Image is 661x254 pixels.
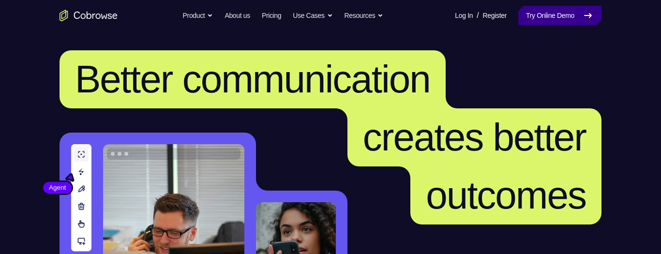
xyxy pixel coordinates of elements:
button: Resources [345,6,384,25]
span: Better communication [75,58,430,101]
span: creates better [363,116,586,159]
a: Register [483,6,507,25]
a: Log In [455,6,473,25]
a: Try Online Demo [518,6,601,25]
button: Use Cases [293,6,332,25]
button: Product [183,6,213,25]
span: / [477,10,479,21]
a: About us [225,6,250,25]
span: outcomes [426,174,586,217]
a: Pricing [262,6,281,25]
a: Go to the home page [60,10,118,21]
